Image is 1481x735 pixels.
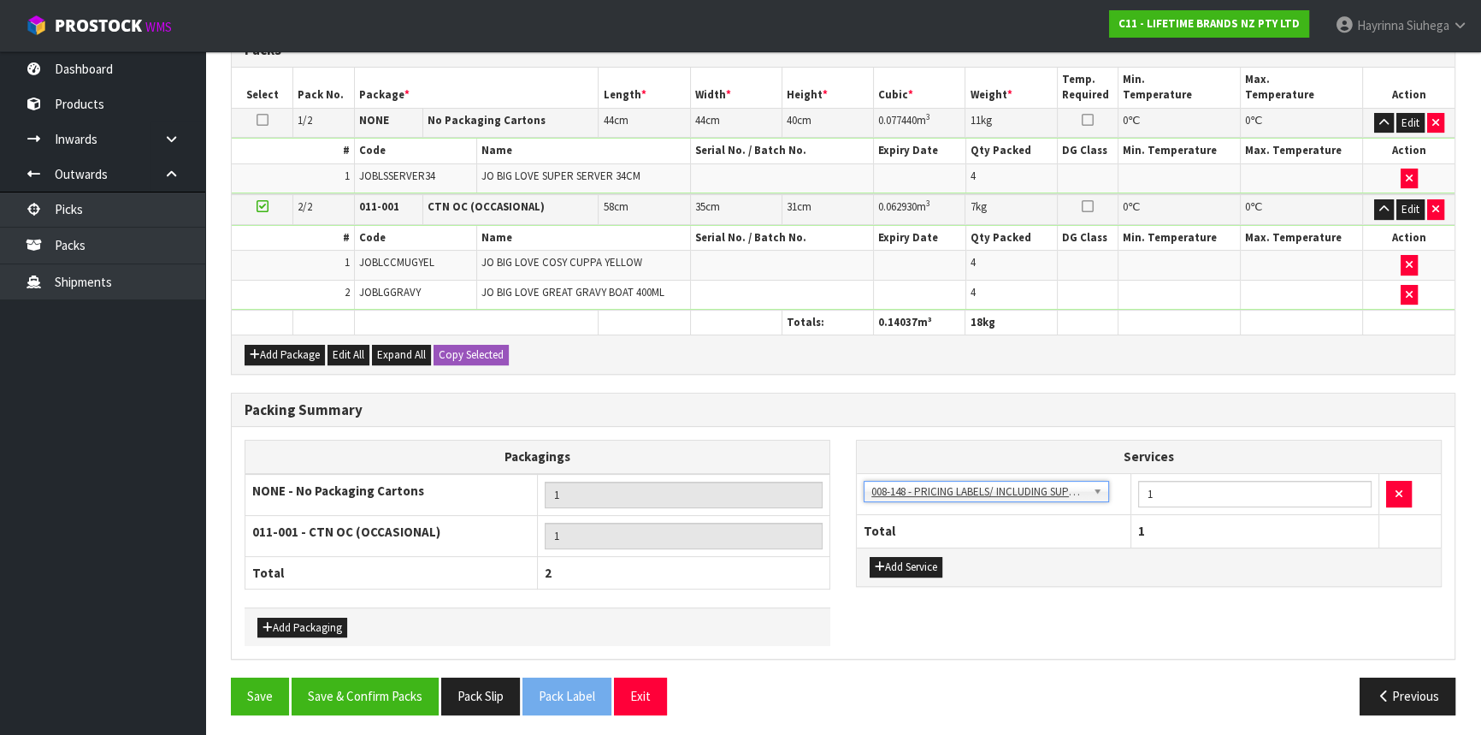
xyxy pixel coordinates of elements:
strong: CTN OC (OCCASIONAL) [428,199,545,214]
th: Action [1363,226,1454,251]
th: Temp. Required [1057,68,1118,108]
th: Weight [965,68,1057,108]
button: Save & Confirm Packs [292,678,439,714]
button: Add Package [245,345,325,365]
th: Packagings [245,441,830,474]
button: Previous [1360,678,1455,714]
button: Add Service [870,557,942,578]
span: JO BIG LOVE GREAT GRAVY BOAT 400ML [481,285,664,299]
th: Total [857,515,1131,548]
span: 0.077440 [878,113,917,127]
h3: Packing Summary [245,402,1442,418]
th: Min. Temperature [1118,139,1241,163]
th: # [232,139,354,163]
th: kg [965,311,1057,335]
span: 4 [971,255,976,270]
span: 58 [603,199,613,214]
td: ℃ [1118,194,1241,224]
td: cm [782,108,873,138]
span: JOBLCCMUGYEL [359,255,434,270]
span: ProStock [55,15,142,37]
sup: 3 [926,111,930,122]
th: Max. Temperature [1241,139,1363,163]
th: m³ [874,311,965,335]
td: ℃ [1241,108,1363,138]
span: 1 [345,169,350,183]
strong: NONE - No Packaging Cartons [252,483,424,499]
strong: C11 - LIFETIME BRANDS NZ PTY LTD [1118,16,1300,31]
span: 0 [1245,199,1250,214]
td: m [874,108,965,138]
span: JO BIG LOVE SUPER SERVER 34CM [481,169,640,183]
td: ℃ [1118,108,1241,138]
button: Edit [1396,113,1425,133]
th: Serial No. / Batch No. [690,139,874,163]
button: Pack Slip [441,678,520,714]
span: 1 [345,255,350,270]
span: JOBLSSERVER34 [359,169,435,183]
span: 0.062930 [878,199,917,214]
span: JOBLGGRAVY [359,285,421,299]
span: 0 [1123,199,1128,214]
h3: Packs [245,42,1442,58]
th: Action [1363,139,1454,163]
th: Totals: [782,311,873,335]
span: 2/2 [298,199,312,214]
span: 7 [970,199,975,214]
td: kg [965,194,1057,224]
span: 0.14037 [878,315,918,329]
span: 4 [971,285,976,299]
th: Action [1363,68,1454,108]
img: cube-alt.png [26,15,47,36]
th: Cubic [874,68,965,108]
th: Length [599,68,690,108]
th: Name [476,226,690,251]
td: kg [965,108,1057,138]
button: Pack Label [522,678,611,714]
th: Min. Temperature [1118,68,1241,108]
strong: 011-001 [359,199,399,214]
th: Width [690,68,782,108]
span: JO BIG LOVE COSY CUPPA YELLOW [481,255,642,270]
button: Exit [614,678,667,714]
span: 31 [787,199,797,214]
span: 2 [345,285,350,299]
span: 008-148 - PRICING LABELS/ INCLUDING SUPPLY & APPLY [871,482,1086,502]
th: Max. Temperature [1241,226,1363,251]
a: C11 - LIFETIME BRANDS NZ PTY LTD [1109,10,1309,38]
th: Qty Packed [965,139,1057,163]
span: 4 [971,169,976,183]
th: DG Class [1057,139,1118,163]
th: Total [245,556,538,589]
th: Name [476,139,690,163]
strong: 011-001 - CTN OC (OCCASIONAL) [252,524,440,540]
strong: No Packaging Cartons [428,113,546,127]
th: Expiry Date [874,139,965,163]
th: Serial No. / Batch No. [690,226,874,251]
th: Select [232,68,293,108]
span: 2 [545,565,552,581]
td: cm [782,194,873,224]
span: 0 [1123,113,1128,127]
td: cm [599,108,690,138]
button: Edit All [327,345,369,365]
button: Expand All [372,345,431,365]
strong: NONE [359,113,389,127]
th: Code [354,226,476,251]
th: # [232,226,354,251]
span: Siuhega [1407,17,1449,33]
th: Services [857,441,1441,473]
sup: 3 [926,198,930,209]
span: Expand All [377,347,426,362]
td: cm [690,194,782,224]
span: 1/2 [298,113,312,127]
td: m [874,194,965,224]
button: Copy Selected [434,345,509,365]
span: 44 [695,113,705,127]
th: DG Class [1057,226,1118,251]
th: Code [354,139,476,163]
th: Expiry Date [874,226,965,251]
td: cm [599,194,690,224]
th: Pack No. [293,68,355,108]
th: Qty Packed [965,226,1057,251]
